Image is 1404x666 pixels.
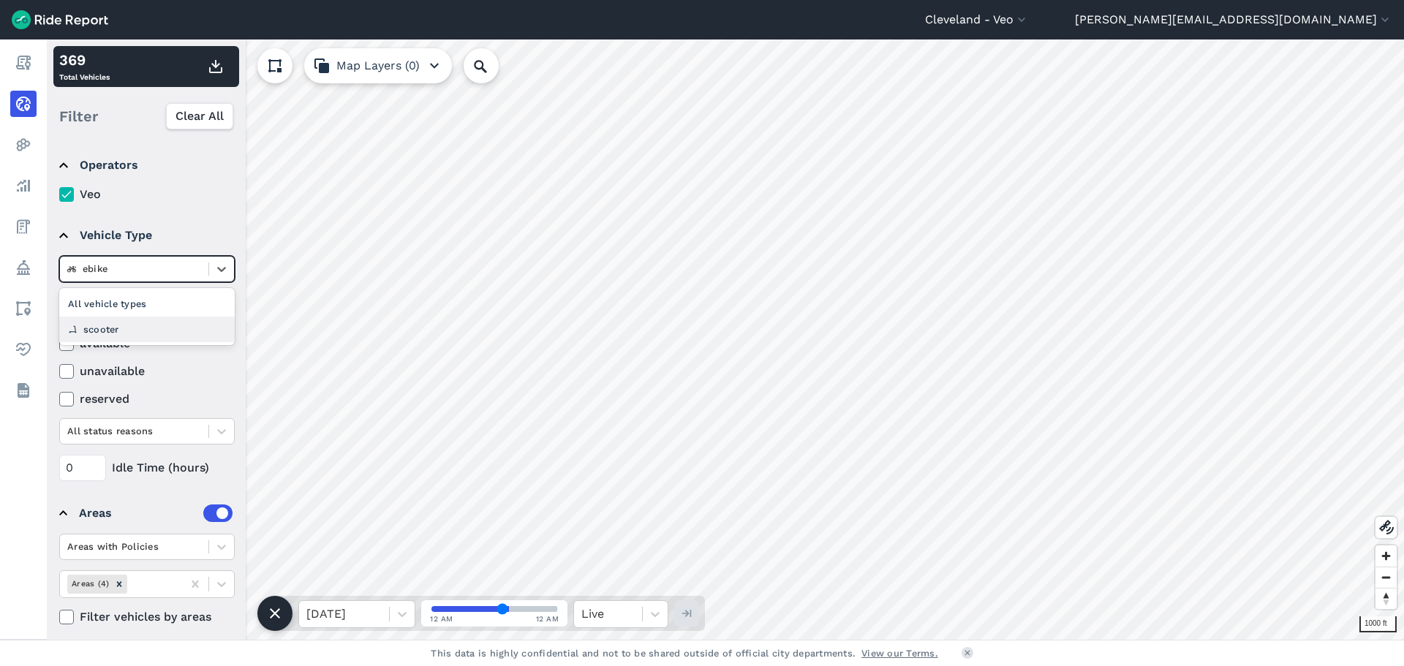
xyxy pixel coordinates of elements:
a: Realtime [10,91,37,117]
div: Total Vehicles [59,49,110,84]
a: Policy [10,254,37,281]
a: Datasets [10,377,37,404]
div: scooter [59,317,235,342]
summary: Vehicle Type [59,215,233,256]
button: Reset bearing to north [1375,588,1397,609]
label: reserved [59,390,235,408]
a: View our Terms. [861,646,938,660]
button: Clear All [166,103,233,129]
div: All vehicle types [59,291,235,317]
summary: Operators [59,145,233,186]
a: Heatmaps [10,132,37,158]
div: Idle Time (hours) [59,455,235,481]
button: Zoom out [1375,567,1397,588]
div: Areas [79,504,233,522]
a: Areas [10,295,37,322]
div: 369 [59,49,110,71]
div: Areas (4) [67,575,111,593]
a: Fees [10,213,37,240]
label: Filter vehicles by areas [59,608,235,626]
summary: Areas [59,493,233,534]
input: Search Location or Vehicles [464,48,522,83]
span: Clear All [175,107,224,125]
span: 12 AM [430,613,453,624]
button: Map Layers (0) [304,48,452,83]
button: Cleveland - Veo [925,11,1029,29]
a: Health [10,336,37,363]
button: [PERSON_NAME][EMAIL_ADDRESS][DOMAIN_NAME] [1075,11,1392,29]
a: Report [10,50,37,76]
span: 12 AM [536,613,559,624]
label: Veo [59,186,235,203]
a: Analyze [10,173,37,199]
img: Ride Report [12,10,108,29]
div: Filter [53,94,239,139]
button: Zoom in [1375,545,1397,567]
canvas: Map [47,39,1404,640]
label: unavailable [59,363,235,380]
div: Remove Areas (4) [111,575,127,593]
div: 1000 ft [1359,616,1397,632]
